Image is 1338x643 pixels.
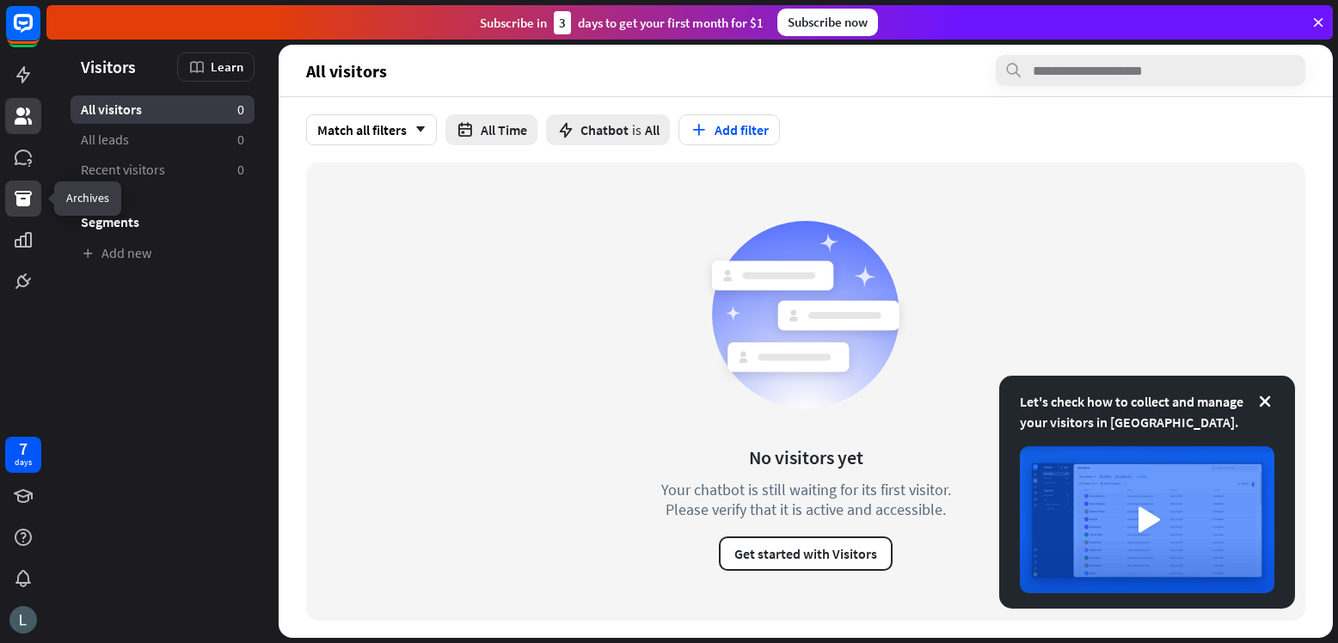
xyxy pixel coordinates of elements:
button: Get started with Visitors [719,536,893,571]
span: All leads [81,131,129,149]
div: days [15,456,32,468]
span: All visitors [306,61,387,81]
h3: Segments [71,213,255,230]
span: Recent visitors [81,161,165,179]
a: Add new [71,239,255,267]
div: Subscribe now [777,9,878,36]
div: Match all filters [306,114,437,145]
span: Chatbot [580,121,629,138]
span: Learn [211,58,243,75]
a: Recent visitors 0 [71,156,255,184]
aside: 0 [237,131,244,149]
span: All visitors [81,101,142,119]
div: No visitors yet [749,445,863,469]
div: 7 [19,441,28,456]
a: All leads 0 [71,126,255,154]
button: Open LiveChat chat widget [14,7,65,58]
div: 3 [554,11,571,34]
a: 7 days [5,437,41,473]
aside: 0 [237,161,244,179]
i: arrow_down [407,125,426,135]
button: Add filter [678,114,780,145]
aside: 0 [237,101,244,119]
button: All Time [445,114,537,145]
img: image [1020,446,1274,593]
div: Subscribe in days to get your first month for $1 [480,11,764,34]
div: Let's check how to collect and manage your visitors in [GEOGRAPHIC_DATA]. [1020,391,1274,432]
div: Your chatbot is still waiting for its first visitor. Please verify that it is active and accessible. [629,480,982,519]
span: is [632,121,641,138]
span: All [645,121,660,138]
span: Visitors [81,57,136,77]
